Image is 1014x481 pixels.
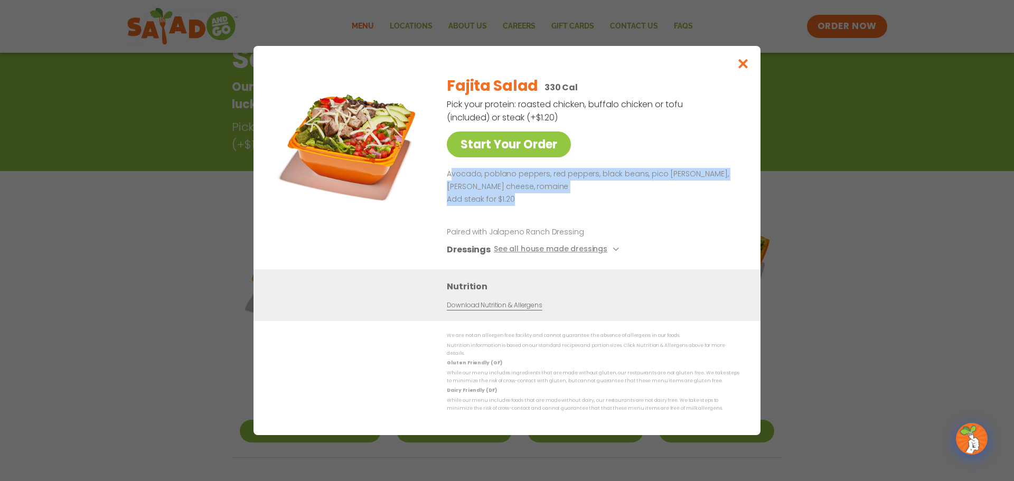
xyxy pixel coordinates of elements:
p: Pick your protein: roasted chicken, buffalo chicken or tofu (included) or steak (+$1.20) [447,98,684,124]
button: See all house made dressings [494,243,622,256]
p: Add steak for $1.20 [447,193,735,206]
p: Paired with Jalapeno Ranch Dressing [447,227,642,238]
a: Start Your Order [447,131,571,157]
p: While our menu includes ingredients that are made without gluten, our restaurants are not gluten ... [447,369,739,385]
p: While our menu includes foods that are made without dairy, our restaurants are not dairy free. We... [447,396,739,412]
img: wpChatIcon [957,424,987,454]
p: Nutrition information is based on our standard recipes and portion sizes. Click Nutrition & Aller... [447,342,739,358]
h3: Nutrition [447,280,745,293]
strong: Gluten Friendly (GF) [447,360,502,366]
button: Close modal [726,46,760,81]
p: 330 Cal [544,81,578,94]
p: We are not an allergen free facility and cannot guarantee the absence of allergens in our foods. [447,332,739,339]
h3: Dressings [447,243,491,256]
img: Featured product photo for Fajita Salad [277,67,425,215]
h2: Fajita Salad [447,75,538,97]
a: Download Nutrition & Allergens [447,300,542,310]
p: Avocado, poblano peppers, red peppers, black beans, pico [PERSON_NAME], [PERSON_NAME] cheese, rom... [447,168,735,193]
strong: Dairy Friendly (DF) [447,387,496,393]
